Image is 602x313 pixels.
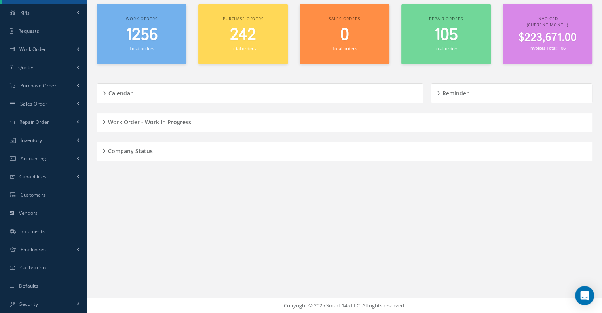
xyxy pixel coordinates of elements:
small: Invoices Total: 106 [529,45,566,51]
span: Inventory [21,137,42,144]
span: Purchase Order [20,82,57,89]
span: Quotes [18,64,35,71]
a: Purchase orders 242 Total orders [198,4,288,64]
a: Sales orders 0 Total orders [300,4,389,64]
a: Work orders 1256 Total orders [97,4,186,64]
span: Sales orders [329,16,360,21]
small: Total orders [332,46,357,51]
span: Capabilities [19,173,47,180]
span: Defaults [19,283,38,289]
h5: Reminder [440,87,469,97]
span: Shipments [21,228,45,235]
a: Repair orders 105 Total orders [401,4,491,64]
span: Requests [18,28,39,34]
span: 1256 [125,24,158,46]
span: Employees [21,246,46,253]
span: Sales Order [20,101,47,107]
span: Purchase orders [223,16,264,21]
span: Accounting [21,155,46,162]
span: 0 [340,24,349,46]
span: (Current Month) [526,22,568,27]
span: Security [19,301,38,307]
div: Copyright © 2025 Smart 145 LLC. All rights reserved. [95,302,594,310]
span: 105 [434,24,458,46]
div: Open Intercom Messenger [575,286,594,305]
span: Work orders [126,16,157,21]
span: Invoiced [537,16,558,21]
span: Calibration [20,264,46,271]
span: Repair Order [19,119,49,125]
small: Total orders [129,46,154,51]
small: Total orders [434,46,458,51]
span: Customers [21,192,46,198]
h5: Work Order - Work In Progress [106,116,191,126]
span: Work Order [19,46,46,53]
h5: Company Status [106,145,153,155]
span: 242 [230,24,256,46]
a: Invoiced (Current Month) $223,671.00 Invoices Total: 106 [503,4,592,64]
span: KPIs [20,9,30,16]
h5: Calendar [106,87,133,97]
span: Repair orders [429,16,463,21]
span: Vendors [19,210,38,216]
span: $223,671.00 [518,30,576,46]
small: Total orders [231,46,255,51]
